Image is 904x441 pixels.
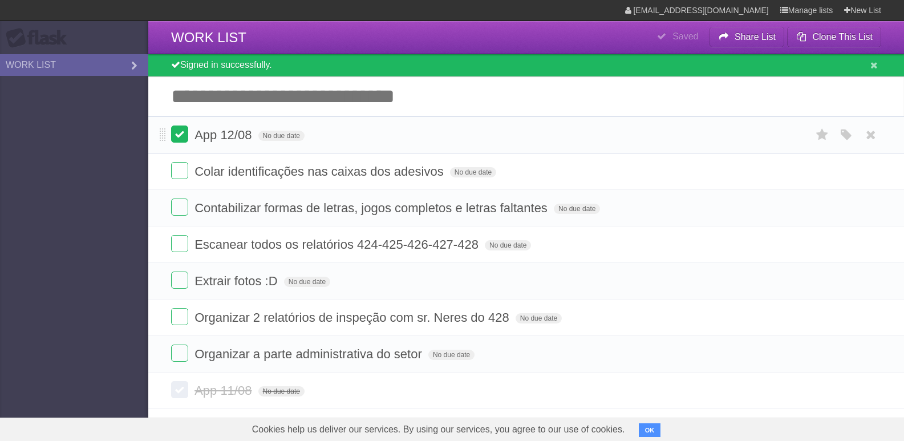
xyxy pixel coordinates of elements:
[194,310,512,325] span: Organizar 2 relatórios de inspeção com sr. Neres do 428
[812,32,873,42] b: Clone This List
[171,345,188,362] label: Done
[428,350,475,360] span: No due date
[258,131,305,141] span: No due date
[6,28,74,48] div: Flask
[485,240,531,250] span: No due date
[194,383,254,398] span: App 11/08
[171,308,188,325] label: Done
[194,347,425,361] span: Organizar a parte administrativa do setor
[171,381,188,398] label: Done
[194,274,280,288] span: Extrair fotos :D
[672,31,698,41] b: Saved
[284,277,330,287] span: No due date
[516,313,562,323] span: No due date
[194,201,550,215] span: Contabilizar formas de letras, jogos completos e letras faltantes
[258,386,305,397] span: No due date
[450,167,496,177] span: No due date
[639,423,661,437] button: OK
[194,237,481,252] span: Escanear todos os relatórios 424-425-426-427-428
[171,199,188,216] label: Done
[787,27,881,47] button: Clone This List
[812,126,833,144] label: Star task
[171,162,188,179] label: Done
[710,27,785,47] button: Share List
[171,235,188,252] label: Done
[735,32,776,42] b: Share List
[171,126,188,143] label: Done
[171,272,188,289] label: Done
[194,128,254,142] span: App 12/08
[194,164,447,179] span: Colar identificações nas caixas dos adesivos
[171,30,246,45] span: WORK LIST
[148,54,904,76] div: Signed in successfully.
[554,204,600,214] span: No due date
[241,418,637,441] span: Cookies help us deliver our services. By using our services, you agree to our use of cookies.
